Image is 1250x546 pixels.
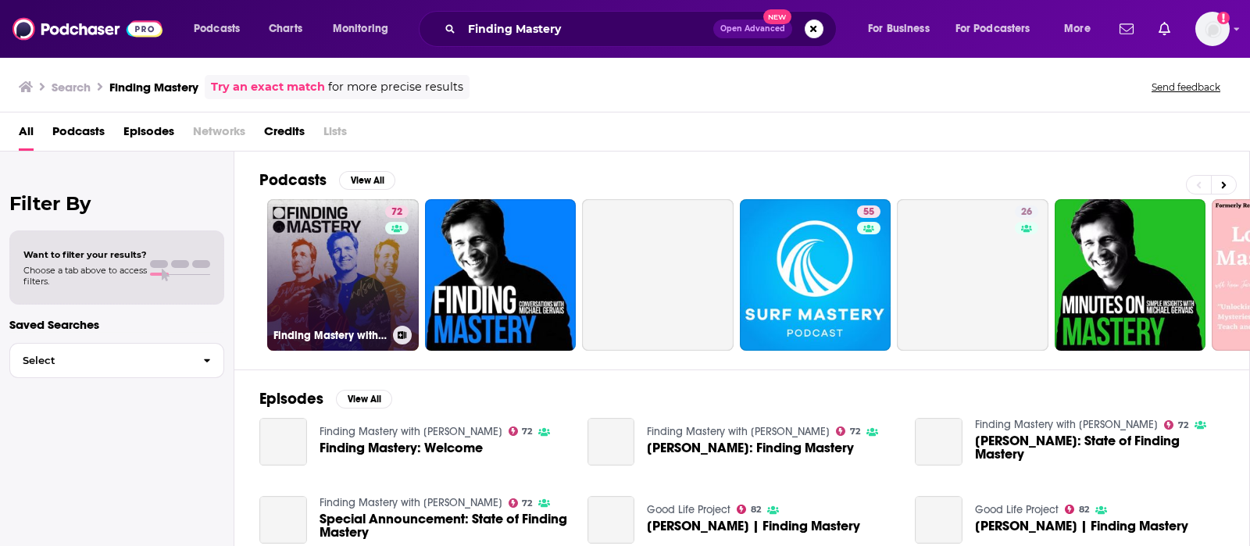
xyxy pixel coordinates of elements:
span: 72 [522,428,532,435]
span: Choose a tab above to access filters. [23,265,147,287]
a: Finding Mastery: Welcome [259,418,307,466]
a: Show notifications dropdown [1113,16,1140,42]
a: Try an exact match [211,78,325,96]
a: 55 [857,205,880,218]
button: open menu [183,16,260,41]
button: View All [339,171,395,190]
button: open menu [322,16,409,41]
a: Podcasts [52,119,105,151]
input: Search podcasts, credits, & more... [462,16,713,41]
img: Podchaser - Follow, Share and Rate Podcasts [12,14,162,44]
span: Lists [323,119,347,151]
a: Episodes [123,119,174,151]
a: 26 [897,199,1048,351]
span: Podcasts [194,18,240,40]
span: For Business [868,18,930,40]
a: 72Finding Mastery with [PERSON_NAME] [267,199,419,351]
span: 26 [1021,205,1032,220]
span: More [1064,18,1091,40]
a: Finding Mastery with Dr. Michael Gervais [320,425,502,438]
a: Michael Gervais | Finding Mastery [975,519,1188,533]
span: 82 [1079,506,1089,513]
a: Michael Gervais: State of Finding Mastery [975,434,1224,461]
button: Show profile menu [1195,12,1230,46]
span: [PERSON_NAME] | Finding Mastery [647,519,860,533]
img: User Profile [1195,12,1230,46]
h3: Search [52,80,91,95]
a: 26 [1015,205,1038,218]
div: Search podcasts, credits, & more... [434,11,852,47]
span: 72 [1178,422,1188,429]
span: 72 [391,205,402,220]
button: Select [9,343,224,378]
h2: Filter By [9,192,224,215]
a: All [19,119,34,151]
a: Finding Mastery with Dr. Michael Gervais [320,496,502,509]
span: for more precise results [328,78,463,96]
a: 72 [385,205,409,218]
a: 72 [836,426,860,436]
a: 72 [1164,420,1188,430]
span: Logged in as nicole.koremenos [1195,12,1230,46]
a: Show notifications dropdown [1152,16,1177,42]
a: EpisodesView All [259,389,392,409]
a: Michael Gervais | Finding Mastery [915,496,962,544]
a: 72 [509,498,533,508]
a: Finding Mastery: Welcome [320,441,483,455]
a: Special Announcement: State of Finding Mastery [320,512,569,539]
a: Good Life Project [647,503,730,516]
svg: Add a profile image [1217,12,1230,24]
span: Monitoring [333,18,388,40]
span: Networks [193,119,245,151]
a: 82 [1065,505,1089,514]
span: New [763,9,791,24]
a: 55 [740,199,891,351]
button: Send feedback [1147,80,1225,94]
span: Want to filter your results? [23,249,147,260]
a: Michael Gervais: Finding Mastery [647,441,854,455]
a: Charts [259,16,312,41]
a: 72 [509,426,533,436]
span: 72 [850,428,860,435]
span: Open Advanced [720,25,785,33]
a: Michael Gervais | Finding Mastery [587,496,635,544]
span: 72 [522,500,532,507]
a: Special Announcement: State of Finding Mastery [259,496,307,544]
span: Select [10,355,191,366]
span: [PERSON_NAME]: Finding Mastery [647,441,854,455]
button: Open AdvancedNew [713,20,792,38]
a: Finding Mastery with Dr. Michael Gervais [975,418,1158,431]
span: 82 [751,506,761,513]
a: Credits [264,119,305,151]
a: Finding Mastery with Dr. Michael Gervais [647,425,830,438]
a: Michael Gervais: Finding Mastery [587,418,635,466]
span: Charts [269,18,302,40]
button: open menu [1053,16,1110,41]
h3: Finding Mastery [109,80,198,95]
p: Saved Searches [9,317,224,332]
button: open menu [857,16,949,41]
a: Michael Gervais: State of Finding Mastery [915,418,962,466]
a: PodcastsView All [259,170,395,190]
span: [PERSON_NAME]: State of Finding Mastery [975,434,1224,461]
button: View All [336,390,392,409]
a: Good Life Project [975,503,1059,516]
span: For Podcasters [955,18,1030,40]
h2: Episodes [259,389,323,409]
span: 55 [863,205,874,220]
a: Michael Gervais | Finding Mastery [647,519,860,533]
a: 82 [737,505,761,514]
h2: Podcasts [259,170,327,190]
button: open menu [945,16,1053,41]
h3: Finding Mastery with [PERSON_NAME] [273,329,387,342]
span: [PERSON_NAME] | Finding Mastery [975,519,1188,533]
